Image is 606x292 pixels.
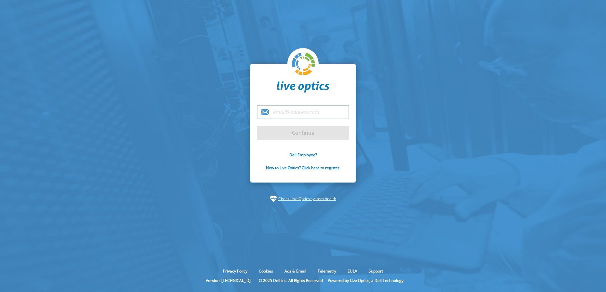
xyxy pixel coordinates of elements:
li: Version: [TECHNICAL_ID] [203,278,254,283]
li: Powered by Live Optics, a Dell Technology [328,278,403,283]
input: email@address.com [257,105,349,119]
a: EULA [343,268,362,274]
a: New to Live Optics? Click here to register. [266,165,340,171]
a: Privacy Policy [218,268,252,274]
a: Support [364,268,388,274]
a: Cookies [254,268,278,274]
a: Ads & Email [280,268,311,274]
img: liveoptics-logo.svg [292,53,315,76]
a: Check Live Optics system health [278,196,336,202]
img: status-check-icon.svg [270,196,277,202]
a: Telemetry [313,268,341,274]
li: © 2025 Dell Inc. All Rights Reserved [256,278,326,283]
img: liveoptics-word.svg [277,81,329,93]
a: Dell Employee? [289,152,317,158]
